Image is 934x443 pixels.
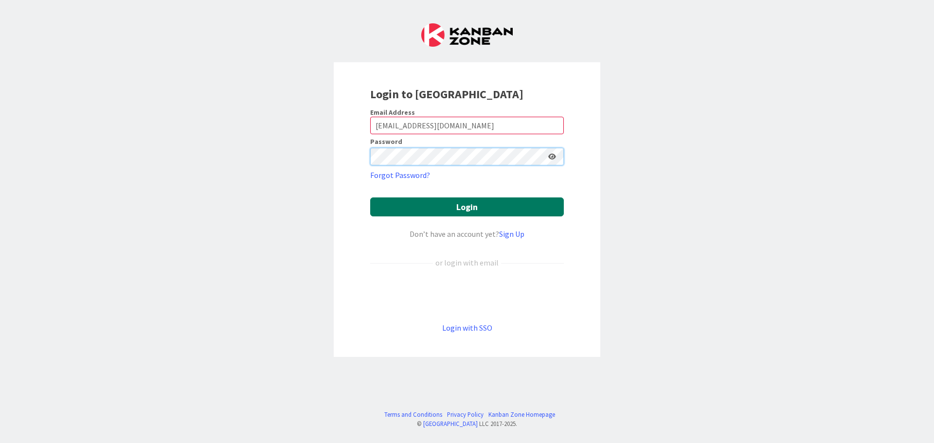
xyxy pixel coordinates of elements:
[499,229,524,239] a: Sign Up
[370,228,564,240] div: Don’t have an account yet?
[423,420,478,427] a: [GEOGRAPHIC_DATA]
[370,108,415,117] label: Email Address
[447,410,484,419] a: Privacy Policy
[370,197,564,216] button: Login
[370,169,430,181] a: Forgot Password?
[421,23,513,47] img: Kanban Zone
[365,284,569,306] iframe: Sign in with Google Button
[442,323,492,333] a: Login with SSO
[370,138,402,145] label: Password
[379,419,555,428] div: © LLC 2017- 2025 .
[433,257,501,268] div: or login with email
[384,410,442,419] a: Terms and Conditions
[370,87,523,102] b: Login to [GEOGRAPHIC_DATA]
[488,410,555,419] a: Kanban Zone Homepage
